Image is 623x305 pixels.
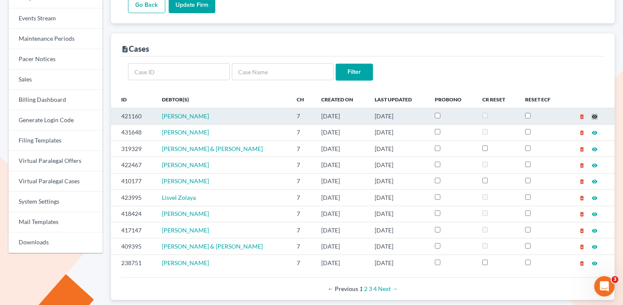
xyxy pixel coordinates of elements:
a: Virtual Paralegal Offers [8,151,103,171]
th: Debtor(s) [155,91,290,108]
td: 7 [290,206,314,222]
i: visibility [592,211,598,217]
a: [PERSON_NAME] [162,259,209,266]
a: Pacer Notices [8,49,103,70]
a: [PERSON_NAME] [162,112,209,120]
td: [DATE] [314,190,368,206]
a: delete_forever [579,161,585,168]
a: [PERSON_NAME] & [PERSON_NAME] [162,145,263,152]
i: visibility [592,179,598,185]
i: delete_forever [579,195,585,201]
i: delete_forever [579,260,585,266]
td: [DATE] [368,222,428,238]
td: 421160 [111,108,155,124]
i: visibility [592,146,598,152]
a: delete_forever [579,194,585,201]
i: visibility [592,228,598,234]
a: Generate Login Code [8,110,103,131]
td: [DATE] [314,222,368,238]
td: 417147 [111,222,155,238]
a: visibility [592,259,598,266]
td: 7 [290,222,314,238]
em: Page 1 [359,285,363,292]
i: delete_forever [579,211,585,217]
td: 409395 [111,238,155,255]
i: visibility [592,244,598,250]
a: [PERSON_NAME] [162,177,209,185]
a: Mail Templates [8,212,103,232]
a: Lisvel Zolaya [162,194,196,201]
td: 7 [290,238,314,255]
a: visibility [592,145,598,152]
th: Created On [314,91,368,108]
i: delete_forever [579,130,585,136]
td: 7 [290,140,314,157]
i: delete_forever [579,228,585,234]
a: visibility [592,194,598,201]
td: [DATE] [314,157,368,173]
td: [DATE] [314,206,368,222]
a: [PERSON_NAME] [162,129,209,136]
td: 238751 [111,255,155,271]
td: 422467 [111,157,155,173]
i: visibility [592,260,598,266]
i: delete_forever [579,244,585,250]
td: [DATE] [368,206,428,222]
div: Pagination [128,285,598,293]
td: 423995 [111,190,155,206]
i: visibility [592,114,598,120]
a: visibility [592,177,598,185]
i: delete_forever [579,146,585,152]
a: delete_forever [579,227,585,234]
a: [PERSON_NAME] [162,161,209,168]
span: [PERSON_NAME] & [PERSON_NAME] [162,243,263,250]
th: ID [111,91,155,108]
a: Maintenance Periods [8,29,103,49]
td: [DATE] [368,140,428,157]
td: 7 [290,173,314,189]
i: description [121,45,129,53]
a: Virtual Paralegal Cases [8,171,103,192]
a: delete_forever [579,210,585,217]
a: Billing Dashboard [8,90,103,110]
input: Case ID [128,63,230,80]
td: [DATE] [314,124,368,140]
td: 7 [290,255,314,271]
a: visibility [592,227,598,234]
td: 410177 [111,173,155,189]
td: [DATE] [314,255,368,271]
a: Downloads [8,232,103,253]
a: Sales [8,70,103,90]
i: visibility [592,195,598,201]
a: delete_forever [579,145,585,152]
td: 418424 [111,206,155,222]
span: 3 [612,276,618,283]
td: [DATE] [314,238,368,255]
td: [DATE] [368,255,428,271]
a: Page 3 [369,285,372,292]
a: Page 4 [373,285,377,292]
a: Filing Templates [8,131,103,151]
span: Previous page [328,285,358,292]
a: delete_forever [579,243,585,250]
td: 7 [290,190,314,206]
td: 7 [290,108,314,124]
td: [DATE] [368,190,428,206]
th: CR Reset [476,91,518,108]
td: [DATE] [368,157,428,173]
a: Page 2 [364,285,367,292]
td: [DATE] [368,124,428,140]
th: ProBono [428,91,476,108]
td: [DATE] [314,108,368,124]
td: [DATE] [314,140,368,157]
a: [PERSON_NAME] [162,227,209,234]
span: [PERSON_NAME] [162,210,209,217]
iframe: Intercom live chat [594,276,615,297]
td: [DATE] [314,173,368,189]
a: System Settings [8,192,103,212]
